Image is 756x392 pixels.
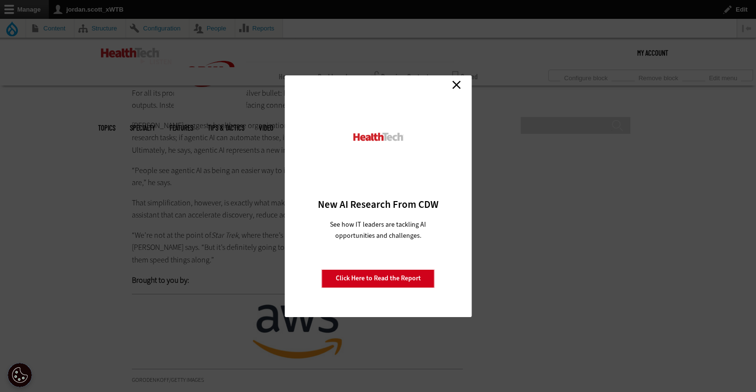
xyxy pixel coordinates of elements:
[318,219,438,241] p: See how IT leaders are tackling AI opportunities and challenges.
[8,363,32,387] button: Open Preferences
[322,269,435,288] a: Click Here to Read the Report
[449,78,464,92] a: Close
[8,363,32,387] div: Cookie Settings
[352,132,404,142] img: HealthTech_0_0.png
[301,198,455,211] h3: New AI Research From CDW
